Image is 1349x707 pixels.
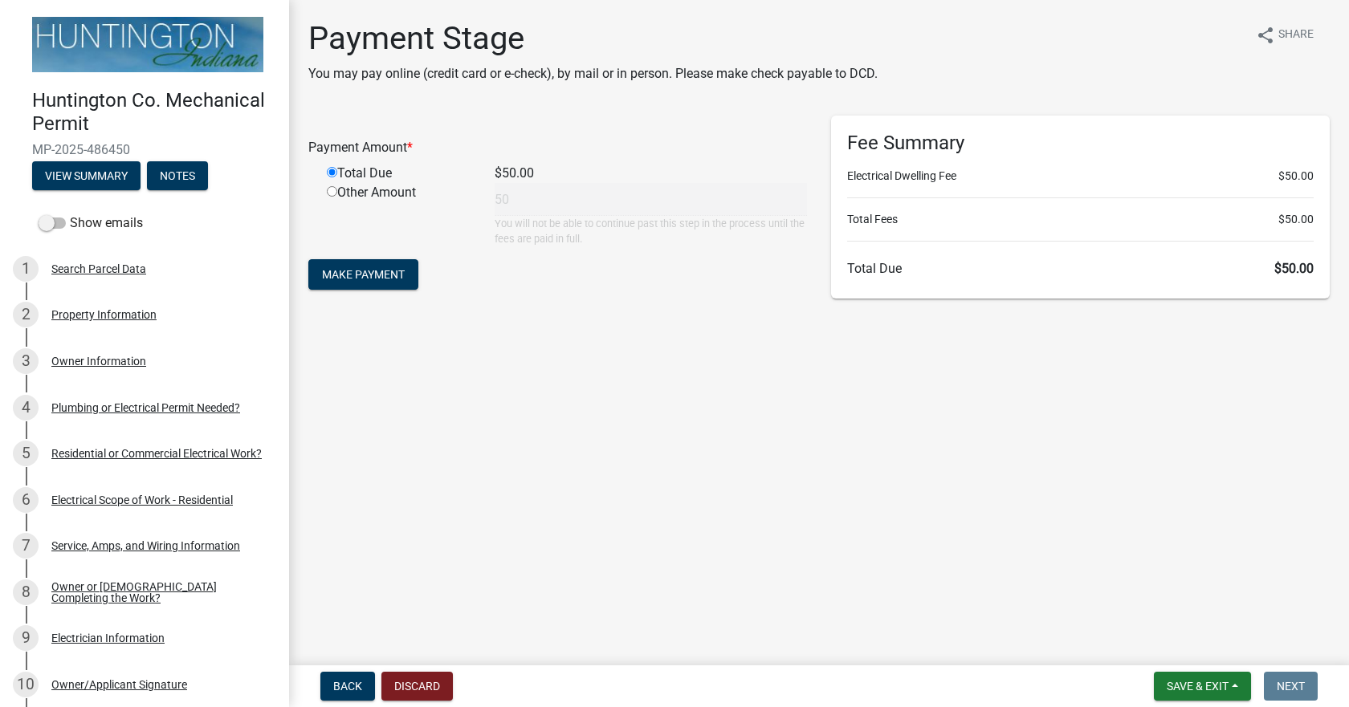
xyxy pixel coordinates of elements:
[32,17,263,72] img: Huntington County, Indiana
[147,161,208,190] button: Notes
[51,494,233,506] div: Electrical Scope of Work - Residential
[32,170,141,183] wm-modal-confirm: Summary
[13,625,39,651] div: 9
[39,213,143,233] label: Show emails
[847,261,1314,276] h6: Total Due
[1256,26,1275,45] i: share
[32,89,276,136] h4: Huntington Co. Mechanical Permit
[308,19,878,58] h1: Payment Stage
[1154,672,1251,701] button: Save & Exit
[1264,672,1318,701] button: Next
[13,672,39,697] div: 10
[308,259,418,290] button: Make Payment
[13,487,39,513] div: 6
[32,161,141,190] button: View Summary
[483,164,819,183] div: $50.00
[51,402,240,413] div: Plumbing or Electrical Permit Needed?
[1278,26,1314,45] span: Share
[13,348,39,374] div: 3
[847,211,1314,228] li: Total Fees
[1274,261,1314,276] span: $50.00
[315,164,483,183] div: Total Due
[13,441,39,466] div: 5
[13,395,39,421] div: 4
[1277,680,1305,693] span: Next
[296,138,819,157] div: Payment Amount
[1243,19,1327,51] button: shareShare
[51,540,240,551] div: Service, Amps, and Wiring Information
[13,256,39,282] div: 1
[51,356,146,367] div: Owner Information
[13,579,39,605] div: 8
[51,448,262,459] div: Residential or Commercial Electrical Work?
[308,64,878,83] p: You may pay online (credit card or e-check), by mail or in person. Please make check payable to DCD.
[13,302,39,327] div: 2
[381,672,453,701] button: Discard
[847,132,1314,155] h6: Fee Summary
[32,142,257,157] span: MP-2025-486450
[315,183,483,246] div: Other Amount
[333,680,362,693] span: Back
[51,309,157,320] div: Property Information
[847,168,1314,185] li: Electrical Dwelling Fee
[51,581,263,603] div: Owner or [DEMOGRAPHIC_DATA] Completing the Work?
[1278,211,1314,228] span: $50.00
[1167,680,1229,693] span: Save & Exit
[1278,168,1314,185] span: $50.00
[13,533,39,559] div: 7
[51,632,165,644] div: Electrician Information
[320,672,375,701] button: Back
[51,263,146,274] div: Search Parcel Data
[147,170,208,183] wm-modal-confirm: Notes
[51,679,187,690] div: Owner/Applicant Signature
